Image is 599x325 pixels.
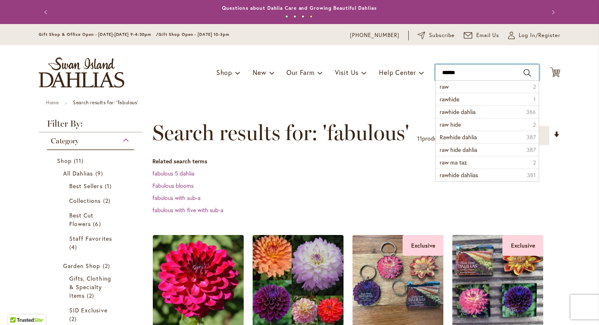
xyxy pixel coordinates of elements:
span: 9 [95,169,105,178]
a: Best Cut Flowers [69,211,114,228]
span: Rawhide dahlia [440,133,477,141]
strong: Filter By: [39,119,142,132]
span: 2 [69,314,79,323]
span: Best Sellers [69,182,103,190]
span: 6 [93,220,103,228]
span: 2 [533,83,536,91]
a: Shop [57,156,126,165]
span: raw ma taz [440,158,467,166]
a: fabulous with five with sub-a [152,206,223,214]
span: All Dahlias [63,169,93,177]
button: 3 of 4 [302,15,304,18]
div: Exclusive [403,235,443,256]
a: Best Sellers [69,182,114,190]
a: [PHONE_NUMBER] [350,31,399,40]
button: 4 of 4 [310,15,313,18]
span: raw hide dahlia [440,146,477,154]
a: Subscribe [418,31,455,40]
span: Gift Shop Open - [DATE] 10-3pm [159,32,229,37]
dt: Related search terms [152,157,560,165]
span: Gifts, Clothing & Specialty Items [69,274,111,299]
span: rawhide [440,95,459,103]
button: Search [524,66,531,79]
span: rawhide dahlias [440,171,478,179]
span: SID Exclusive [69,306,108,314]
a: SID Exclusive [69,306,114,323]
div: Exclusive [502,235,543,256]
span: Category [51,136,79,145]
a: store logo [39,57,124,88]
span: 387 [526,133,536,141]
a: Staff Favorites [69,234,114,251]
a: Fabulous blooms [152,182,194,189]
span: 1 [533,95,536,103]
span: raw [440,83,449,90]
button: 1 of 4 [285,15,288,18]
a: All Dahlias [63,169,120,178]
a: fabulous 5 dahlia [152,169,194,177]
span: Collections [69,197,101,204]
span: 386 [526,108,536,116]
span: New [253,68,266,77]
a: Email Us [464,31,500,40]
span: Visit Us [335,68,359,77]
button: Next [544,4,560,20]
span: Gift Shop & Office Open - [DATE]-[DATE] 9-4:30pm / [39,32,159,37]
strong: Search results for: 'fabulous' [73,99,138,105]
iframe: Launch Accessibility Center [6,296,29,319]
span: 387 [526,146,536,154]
span: 2 [533,158,536,167]
span: Shop [216,68,232,77]
span: 1 [105,182,114,190]
span: Subscribe [429,31,455,40]
button: 2 of 4 [293,15,296,18]
a: Collections [69,196,114,205]
span: Our Farm [286,68,314,77]
a: Questions about Dahlia Care and Growing Beautiful Dahlias [222,5,377,11]
span: Search results for: 'fabulous' [152,121,409,145]
span: rawhide dahlia [440,108,476,116]
span: 11 [417,134,422,142]
a: fabulous with sub-a [152,194,200,202]
span: 11 [74,156,86,165]
span: 2 [103,196,112,205]
span: Best Cut Flowers [69,211,93,228]
span: Log In/Register [519,31,560,40]
span: Help Center [379,68,416,77]
span: 4 [69,243,79,251]
span: Garden Shop [63,262,101,270]
a: Log In/Register [508,31,560,40]
span: Email Us [476,31,500,40]
p: products [417,132,444,145]
span: 2 [103,261,112,270]
span: 381 [527,171,536,179]
span: Shop [57,157,72,165]
span: 2 [87,291,96,300]
span: raw hide [440,121,461,128]
span: Staff Favorites [69,235,112,242]
span: 2 [533,121,536,129]
button: Previous [39,4,55,20]
a: Gifts, Clothing &amp; Specialty Items [69,274,114,300]
a: Garden Shop [63,261,120,270]
a: Home [46,99,59,105]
